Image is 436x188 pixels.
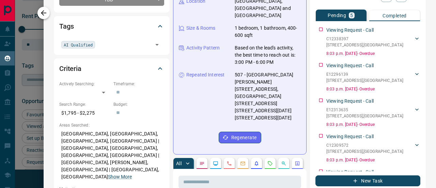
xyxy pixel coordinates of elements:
[219,132,261,143] button: Regenerate
[227,161,232,166] svg: Calls
[326,121,420,128] p: 8:03 p.m. [DATE] - Overdue
[59,21,74,32] h2: Tags
[213,161,218,166] svg: Lead Browsing Activity
[254,161,259,166] svg: Listing Alerts
[326,105,420,120] div: E12313635[STREET_ADDRESS],[GEOGRAPHIC_DATA]
[326,142,403,148] p: C12309572
[113,101,164,107] p: Budget:
[326,36,403,42] p: C12338397
[326,71,403,77] p: E12296139
[235,25,301,39] p: 1 bedroom, 1 bathroom, 400-600 sqft
[295,161,300,166] svg: Agent Actions
[350,13,353,18] p: 5
[326,113,403,119] p: [STREET_ADDRESS] , [GEOGRAPHIC_DATA]
[240,161,246,166] svg: Emails
[326,157,420,163] p: 8:03 p.m. [DATE] - Overdue
[326,148,403,155] p: [STREET_ADDRESS] , [GEOGRAPHIC_DATA]
[326,70,420,85] div: E12296139[STREET_ADDRESS],[GEOGRAPHIC_DATA]
[108,173,132,180] button: Show More
[186,71,224,78] p: Repeated Interest
[59,63,81,74] h2: Criteria
[326,86,420,92] p: 8:03 p.m. [DATE] - Overdue
[186,25,216,32] p: Size & Rooms
[328,13,346,18] p: Pending
[199,161,205,166] svg: Notes
[326,141,420,156] div: C12309572[STREET_ADDRESS],[GEOGRAPHIC_DATA]
[176,161,182,166] p: All
[152,40,162,49] button: Open
[59,81,110,87] p: Actively Searching:
[59,101,110,107] p: Search Range:
[383,13,407,18] p: Completed
[59,122,164,128] p: Areas Searched:
[315,175,420,186] button: New Task
[326,34,420,49] div: C12338397[STREET_ADDRESS],[GEOGRAPHIC_DATA]
[186,44,220,52] p: Activity Pattern
[235,44,301,66] p: Based on the lead's activity, the best time to reach out is: 3:00 PM - 6:00 PM
[326,42,403,48] p: [STREET_ADDRESS] , [GEOGRAPHIC_DATA]
[59,18,164,34] div: Tags
[326,133,374,140] p: Viewing Request - Call
[267,161,273,166] svg: Requests
[326,27,374,34] p: Viewing Request - Call
[326,169,374,176] p: Viewing Request - Call
[59,107,110,119] p: $1,795 - $2,275
[326,77,403,84] p: [STREET_ADDRESS] , [GEOGRAPHIC_DATA]
[281,161,286,166] svg: Opportunities
[235,71,301,121] p: 507 - [GEOGRAPHIC_DATA][PERSON_NAME][STREET_ADDRESS], [GEOGRAPHIC_DATA][STREET_ADDRESS][STREET_AD...
[326,62,374,69] p: Viewing Request - Call
[326,107,403,113] p: E12313635
[64,41,93,48] span: AI Qualified
[113,81,164,87] p: Timeframe:
[326,98,374,105] p: Viewing Request - Call
[59,60,164,77] div: Criteria
[59,128,164,183] p: [GEOGRAPHIC_DATA], [GEOGRAPHIC_DATA], [GEOGRAPHIC_DATA], [GEOGRAPHIC_DATA] | [GEOGRAPHIC_DATA], [...
[326,50,420,57] p: 8:03 p.m. [DATE] - Overdue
